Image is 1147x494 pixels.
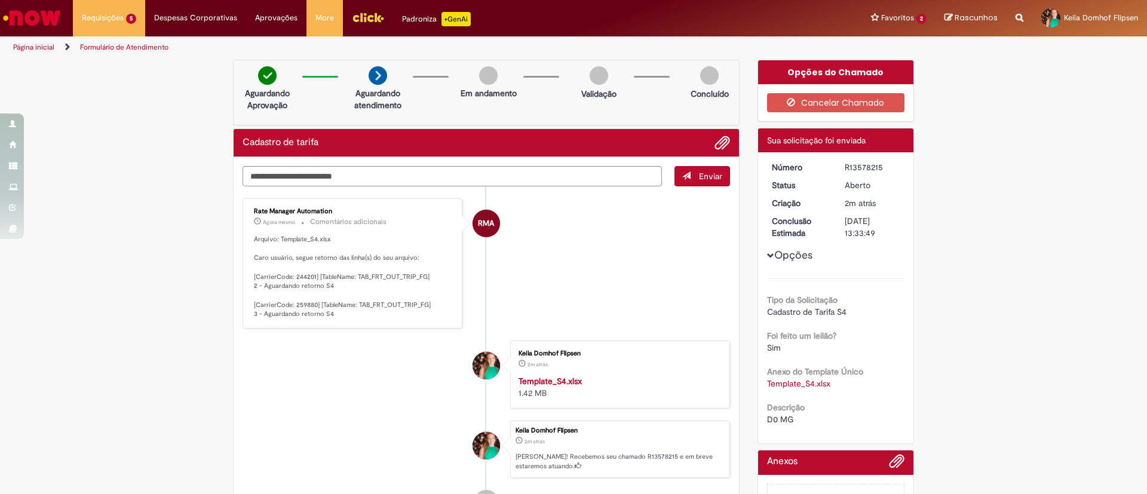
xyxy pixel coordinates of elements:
[525,438,545,445] span: 2m atrás
[528,361,548,368] span: 2m atrás
[845,179,900,191] div: Aberto
[767,306,847,317] span: Cadastro de Tarifa S4
[767,456,798,467] h2: Anexos
[519,375,717,399] div: 1.42 MB
[691,88,729,100] p: Concluído
[699,171,722,182] span: Enviar
[519,350,717,357] div: Keila Domhof Flipsen
[767,366,863,377] b: Anexo do Template Único
[402,12,471,26] div: Padroniza
[441,12,471,26] p: +GenAi
[763,179,836,191] dt: Status
[767,342,781,353] span: Sim
[955,12,998,23] span: Rascunhos
[845,198,876,208] span: 2m atrás
[758,60,914,84] div: Opções do Chamado
[154,12,237,24] span: Despesas Corporativas
[473,432,500,459] div: Keila Domhof Flipsen
[763,161,836,173] dt: Número
[479,66,498,85] img: img-circle-grey.png
[944,13,998,24] a: Rascunhos
[352,8,384,26] img: click_logo_yellow_360x200.png
[881,12,914,24] span: Favoritos
[80,42,168,52] a: Formulário de Atendimento
[461,87,517,99] p: Em andamento
[767,402,805,413] b: Descrição
[1,6,63,30] img: ServiceNow
[767,294,838,305] b: Tipo da Solicitação
[243,166,662,186] textarea: Digite sua mensagem aqui...
[674,166,730,186] button: Enviar
[767,330,836,341] b: Foi feito um leilão?
[243,421,730,478] li: Keila Domhof Flipsen
[13,42,54,52] a: Página inicial
[519,376,582,386] a: Template_S4.xlsx
[763,215,836,239] dt: Conclusão Estimada
[845,215,900,239] div: [DATE] 13:33:49
[238,87,296,111] p: Aguardando Aprovação
[763,197,836,209] dt: Criação
[845,197,900,209] div: 29/09/2025 16:33:45
[581,88,617,100] p: Validação
[845,161,900,173] div: R13578215
[1064,13,1138,23] span: Keila Domhof Flipsen
[258,66,277,85] img: check-circle-green.png
[767,93,905,112] button: Cancelar Chamado
[767,414,793,425] span: D0 MG
[126,14,136,24] span: 5
[254,208,453,215] div: Rate Manager Automation
[369,66,387,85] img: arrow-next.png
[9,36,756,59] ul: Trilhas de página
[255,12,298,24] span: Aprovações
[845,198,876,208] time: 29/09/2025 16:33:45
[473,210,500,237] div: Rate Manager Automation
[254,235,453,319] p: Arquivo: Template_S4.xlsx Caro usuário, segue retorno das linha(s) do seu arquivo: [CarrierCode: ...
[243,137,318,148] h2: Cadastro de tarifa Histórico de tíquete
[916,14,927,24] span: 2
[349,87,407,111] p: Aguardando atendimento
[478,209,494,238] span: RMA
[310,217,387,227] small: Comentários adicionais
[889,453,904,475] button: Adicionar anexos
[473,352,500,379] div: Keila Domhof Flipsen
[525,438,545,445] time: 29/09/2025 16:33:45
[516,427,723,434] div: Keila Domhof Flipsen
[590,66,608,85] img: img-circle-grey.png
[700,66,719,85] img: img-circle-grey.png
[767,378,830,389] a: Download de Template_S4.xlsx
[528,361,548,368] time: 29/09/2025 16:33:44
[315,12,334,24] span: More
[767,135,866,146] span: Sua solicitação foi enviada
[263,219,295,226] time: 29/09/2025 16:36:07
[82,12,124,24] span: Requisições
[263,219,295,226] span: Agora mesmo
[714,135,730,151] button: Adicionar anexos
[516,452,723,471] p: [PERSON_NAME]! Recebemos seu chamado R13578215 e em breve estaremos atuando.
